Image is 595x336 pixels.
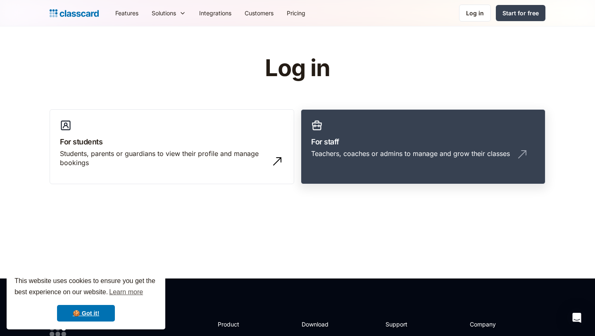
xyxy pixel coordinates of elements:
[502,9,539,17] div: Start for free
[386,320,419,329] h2: Support
[466,9,484,17] div: Log in
[280,4,312,22] a: Pricing
[193,4,238,22] a: Integrations
[57,305,115,322] a: dismiss cookie message
[218,320,262,329] h2: Product
[496,5,545,21] a: Start for free
[50,7,99,19] a: Logo
[311,136,535,147] h3: For staff
[60,149,267,168] div: Students, parents or guardians to view their profile and manage bookings
[301,109,545,185] a: For staffTeachers, coaches or admins to manage and grow their classes
[470,320,525,329] h2: Company
[152,9,176,17] div: Solutions
[14,276,157,298] span: This website uses cookies to ensure you get the best experience on our website.
[7,268,165,329] div: cookieconsent
[108,286,144,298] a: learn more about cookies
[167,55,429,81] h1: Log in
[109,4,145,22] a: Features
[145,4,193,22] div: Solutions
[50,109,294,185] a: For studentsStudents, parents or guardians to view their profile and manage bookings
[302,320,336,329] h2: Download
[60,136,284,147] h3: For students
[459,5,491,22] a: Log in
[238,4,280,22] a: Customers
[311,149,510,158] div: Teachers, coaches or admins to manage and grow their classes
[567,308,587,328] div: Open Intercom Messenger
